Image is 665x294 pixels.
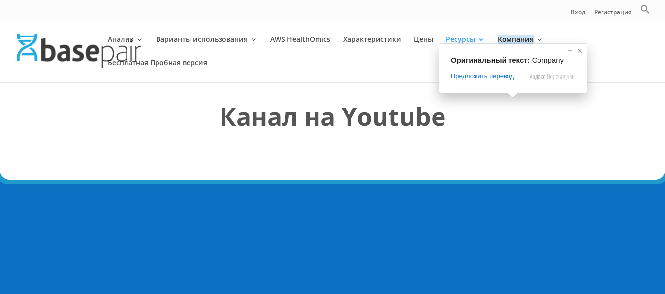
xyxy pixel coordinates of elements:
[108,58,207,67] ya-tr-span: Бесплатная Пробная версия
[108,36,143,59] a: Анализ
[451,56,530,64] span: Оригинальный текст:
[532,56,564,64] span: Company
[156,35,248,44] ya-tr-span: Варианты использования
[498,36,543,59] a: Компания
[571,8,585,16] ya-tr-span: Вход
[220,100,446,133] ya-tr-span: Канал на Youtube
[446,36,485,59] a: Ресурсы
[343,36,401,59] a: Характеристики
[594,9,632,20] a: Регистрация
[594,8,632,16] ya-tr-span: Регистрация
[343,35,401,44] ya-tr-span: Характеристики
[270,36,330,59] a: AWS HealthOmics
[571,9,585,20] a: Вход
[446,35,475,44] ya-tr-span: Ресурсы
[156,36,257,59] a: Варианты использования
[414,35,433,44] ya-tr-span: Цены
[108,59,207,82] a: Бесплатная Пробная версия
[270,35,330,44] ya-tr-span: AWS HealthOmics
[414,36,433,59] a: Цены
[640,4,650,14] svg: Search
[640,4,650,20] a: Ссылка на Значок Поиска
[498,35,534,44] ya-tr-span: Компания
[17,34,141,68] img: Базовая пара
[108,35,133,44] ya-tr-span: Анализ
[451,72,514,81] span: Предложить перевод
